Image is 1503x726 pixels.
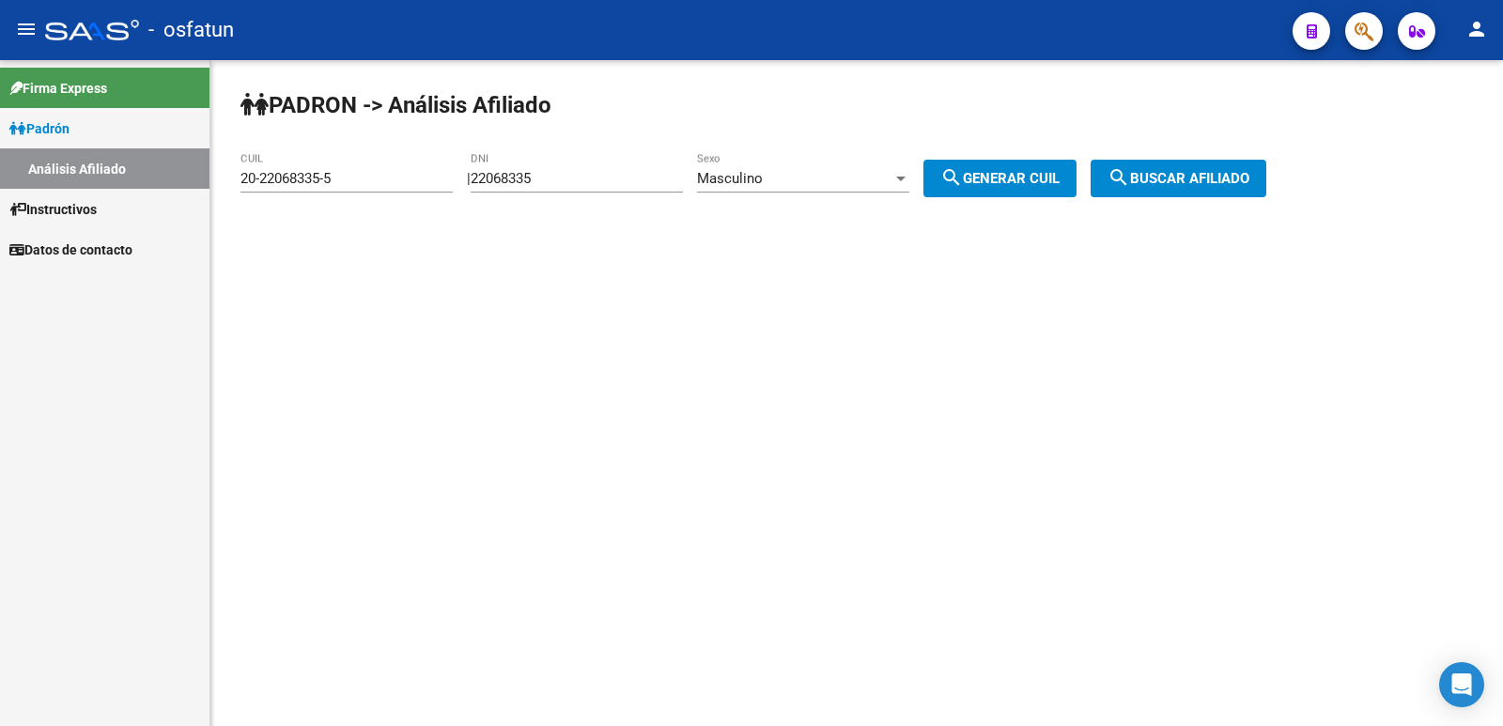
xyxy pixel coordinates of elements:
span: Instructivos [9,199,97,220]
span: Padrón [9,118,70,139]
span: Firma Express [9,78,107,99]
button: Buscar afiliado [1091,160,1266,197]
span: Datos de contacto [9,239,132,260]
div: Open Intercom Messenger [1439,662,1484,707]
span: Generar CUIL [940,170,1060,187]
span: - osfatun [148,9,234,51]
mat-icon: menu [15,18,38,40]
div: | [467,170,1091,187]
mat-icon: person [1465,18,1488,40]
button: Generar CUIL [923,160,1077,197]
mat-icon: search [940,166,963,189]
mat-icon: search [1108,166,1130,189]
strong: PADRON -> Análisis Afiliado [240,92,551,118]
span: Masculino [697,170,763,187]
span: Buscar afiliado [1108,170,1249,187]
